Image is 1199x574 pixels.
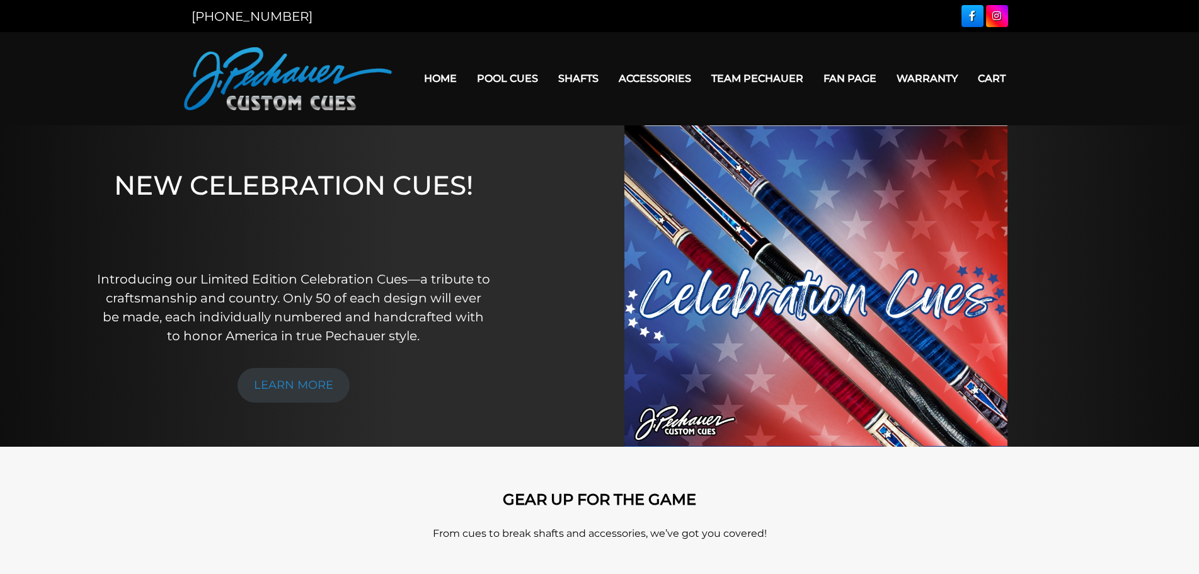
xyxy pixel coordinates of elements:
img: Pechauer Custom Cues [184,47,392,110]
a: LEARN MORE [238,368,350,403]
a: Home [414,62,467,95]
h1: NEW CELEBRATION CUES! [96,169,491,252]
a: Pool Cues [467,62,548,95]
p: From cues to break shafts and accessories, we’ve got you covered! [241,526,959,541]
a: Shafts [548,62,609,95]
strong: GEAR UP FOR THE GAME [503,490,696,508]
p: Introducing our Limited Edition Celebration Cues—a tribute to craftsmanship and country. Only 50 ... [96,270,491,345]
a: Team Pechauer [701,62,813,95]
a: Cart [968,62,1016,95]
a: Warranty [886,62,968,95]
a: [PHONE_NUMBER] [192,9,313,24]
a: Fan Page [813,62,886,95]
a: Accessories [609,62,701,95]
